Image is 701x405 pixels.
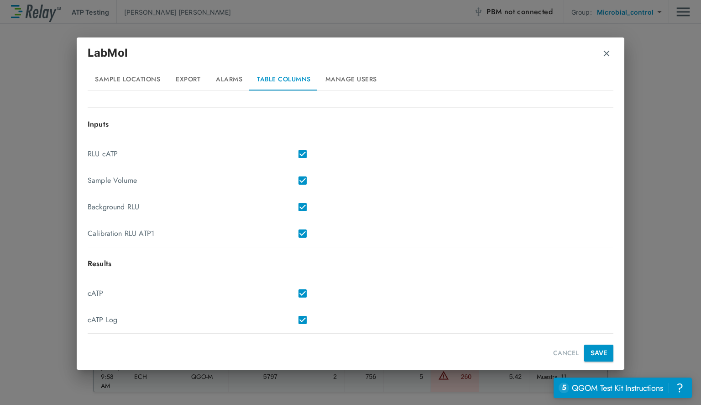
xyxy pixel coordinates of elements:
[554,378,692,398] iframe: Resource center
[88,258,613,269] p: Results
[88,284,298,303] div: cATP
[167,69,209,91] button: Export
[88,144,298,164] div: RLU cATP
[584,345,613,362] button: SAVE
[209,69,250,91] button: Alarms
[88,119,613,130] p: Inputs
[88,197,298,217] div: Background RLU
[88,224,298,243] div: Calibration RLU ATP1
[88,310,298,330] div: cATP Log
[602,49,611,58] img: Remove
[88,69,167,91] button: Sample Locations
[88,45,128,61] p: LabMol
[88,171,298,190] div: Sample Volume
[549,345,582,362] button: CANCEL
[250,69,318,91] button: Table Columns
[318,69,384,91] button: Manage Users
